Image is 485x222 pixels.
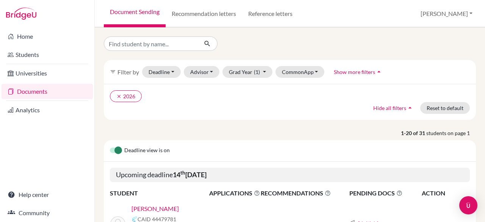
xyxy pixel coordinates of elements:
sup: th [180,170,185,176]
i: clear [116,94,122,99]
span: Filter by [117,68,139,76]
img: Bridge-U [6,8,36,20]
span: (1) [254,69,260,75]
span: Show more filters [334,69,375,75]
i: arrow_drop_up [406,104,414,112]
div: Open Intercom Messenger [459,196,477,214]
h5: Upcoming deadline [110,168,470,182]
button: Show more filtersarrow_drop_up [327,66,389,78]
i: arrow_drop_up [375,68,383,76]
span: Deadline view is on [124,146,170,155]
th: ACTION [421,188,470,198]
i: filter_list [110,69,116,75]
span: students on page 1 [426,129,476,137]
button: Hide all filtersarrow_drop_up [367,102,420,114]
button: Reset to default [420,102,470,114]
button: CommonApp [275,66,325,78]
a: Analytics [2,102,93,118]
a: [PERSON_NAME] [131,204,179,213]
button: Deadline [142,66,181,78]
a: Help center [2,187,93,202]
span: Hide all filters [373,105,406,111]
button: [PERSON_NAME] [417,6,476,21]
button: Grad Year(1) [222,66,272,78]
button: clear2026 [110,90,142,102]
a: Universities [2,66,93,81]
a: Students [2,47,93,62]
input: Find student by name... [104,36,198,51]
button: Advisor [184,66,220,78]
a: Home [2,29,93,44]
strong: 1-20 of 31 [401,129,426,137]
span: APPLICATIONS [209,189,260,198]
a: Community [2,205,93,220]
th: STUDENT [110,188,209,198]
b: 14 [DATE] [173,170,207,179]
span: RECOMMENDATIONS [261,189,331,198]
a: Documents [2,84,93,99]
span: PENDING DOCS [349,189,421,198]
